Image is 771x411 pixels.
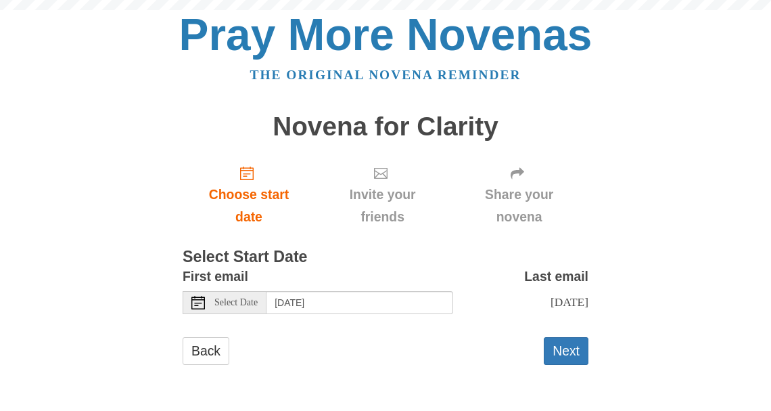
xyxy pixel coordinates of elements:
[183,265,248,288] label: First email
[544,337,588,365] button: Next
[463,183,575,228] span: Share your novena
[179,9,592,60] a: Pray More Novenas
[183,112,588,142] h1: Novena for Clarity
[450,154,588,235] div: Click "Next" to confirm your start date first.
[196,183,302,228] span: Choose start date
[524,265,588,288] label: Last email
[329,183,436,228] span: Invite your friends
[315,154,450,235] div: Click "Next" to confirm your start date first.
[183,337,229,365] a: Back
[183,248,588,266] h3: Select Start Date
[551,295,588,309] span: [DATE]
[183,154,315,235] a: Choose start date
[214,298,258,307] span: Select Date
[250,68,521,82] a: The original novena reminder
